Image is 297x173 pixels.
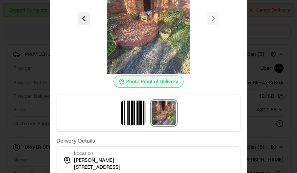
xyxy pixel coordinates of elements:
img: photo_proof_of_delivery image [152,101,176,125]
span: [STREET_ADDRESS] [74,164,120,171]
span: Location [74,150,93,157]
span: [PERSON_NAME] [74,157,114,164]
img: barcode_scan_on_pickup image [121,101,145,125]
label: Delivery Details [57,138,240,143]
div: Photo Proof of Delivery [113,76,184,88]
